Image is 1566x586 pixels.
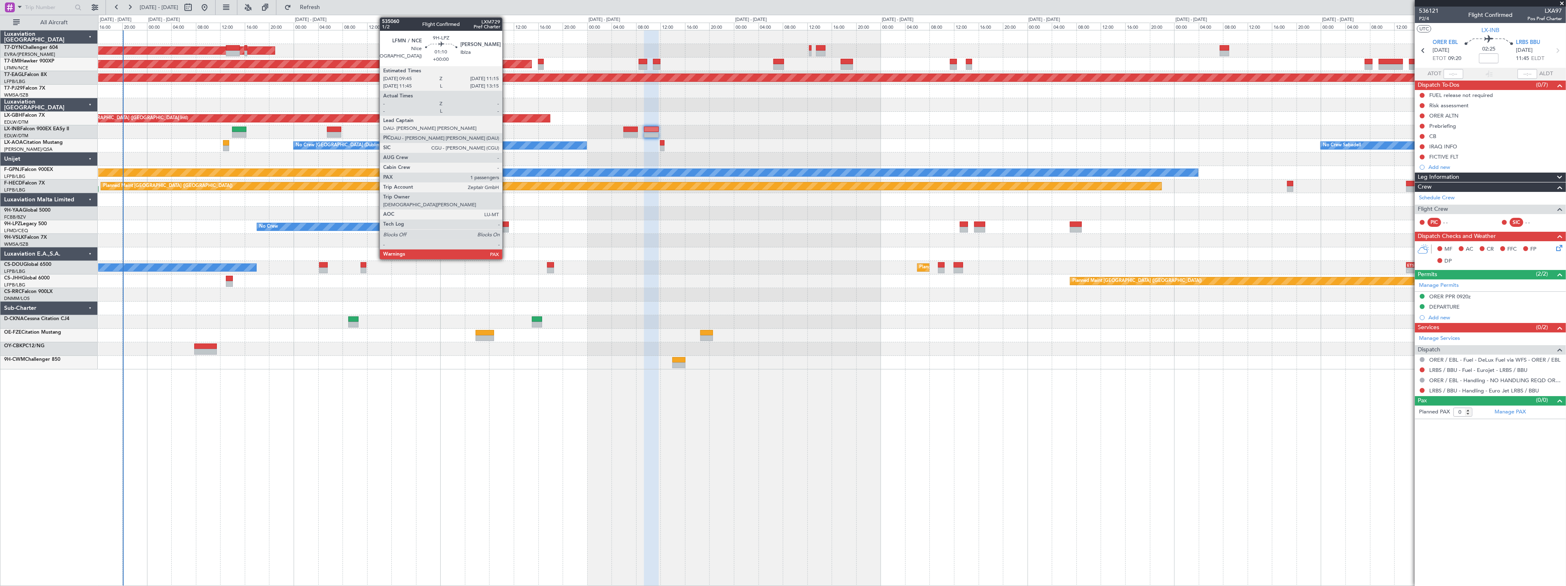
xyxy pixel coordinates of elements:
span: CR [1487,245,1494,254]
a: CS-DOUGlobal 6500 [4,262,51,267]
a: Manage PAX [1495,408,1526,416]
span: [DATE] - [DATE] [140,4,178,11]
div: 08:00 [783,23,807,30]
div: 12:00 [660,23,685,30]
span: CS-JHH [4,276,22,281]
a: EDLW/DTM [4,119,28,125]
a: 9H-CWMChallenger 850 [4,357,60,362]
span: LX-INB [4,127,20,132]
span: [DATE] [1516,46,1533,55]
div: 20:00 [856,23,881,30]
div: 04:00 [1199,23,1223,30]
span: F-GPNJ [4,167,22,172]
div: 16:00 [979,23,1003,30]
div: 08:00 [489,23,514,30]
a: LFPB/LBG [4,282,25,288]
div: 04:00 [905,23,930,30]
div: No Crew [442,166,461,179]
div: 00:00 [1321,23,1345,30]
div: 20:00 [563,23,587,30]
a: LRBS / BBU - Fuel - Eurojet - LRBS / BBU [1429,367,1527,374]
div: [DATE] - [DATE] [589,16,620,23]
a: D-CKNACessna Citation CJ4 [4,316,69,321]
div: 08:00 [196,23,221,30]
div: Planned Maint [GEOGRAPHIC_DATA] ([GEOGRAPHIC_DATA]) [920,261,1049,274]
input: Trip Number [25,1,72,14]
a: LFMN/NCE [4,65,28,71]
a: LX-AOACitation Mustang [4,140,63,145]
a: LX-GBHFalcon 7X [4,113,45,118]
span: Pos Pref Charter [1527,15,1562,22]
span: Leg Information [1418,173,1459,182]
span: 9H-CWM [4,357,25,362]
span: 536121 [1419,7,1439,15]
div: SIC [1510,218,1523,227]
a: [PERSON_NAME]/QSA [4,146,53,152]
div: 08:00 [1370,23,1395,30]
a: F-HECDFalcon 7X [4,181,45,186]
div: [DATE] - [DATE] [295,16,327,23]
div: 12:00 [514,23,538,30]
div: 08:00 [1223,23,1248,30]
div: DEPARTURE [1429,303,1460,310]
a: ORER / EBL - Handling - NO HANDLING REQD ORER/EBL [1429,377,1562,384]
span: Services [1418,323,1439,332]
span: T7-DYN [4,45,23,50]
a: EVRA/[PERSON_NAME] [4,51,55,58]
label: Planned PAX [1419,408,1450,416]
div: CB [1429,133,1436,140]
div: 00:00 [1174,23,1199,30]
div: Risk assessment [1429,102,1469,109]
a: OE-FZECitation Mustang [4,330,61,335]
span: T7-EAGL [4,72,24,77]
span: MF [1444,245,1452,254]
span: LRBS BBU [1516,39,1540,47]
div: 12:00 [954,23,979,30]
span: 9H-YAA [4,208,23,213]
div: Add new [1428,164,1562,171]
a: LFPB/LBG [4,78,25,85]
div: - [1407,268,1426,273]
a: FCBB/BZV [4,214,26,220]
span: ALDT [1539,70,1553,78]
div: 16:00 [245,23,269,30]
div: 12:00 [1394,23,1419,30]
span: CS-DOU [4,262,23,267]
div: 16:00 [832,23,856,30]
span: OE-FZE [4,330,21,335]
div: Planned Maint [GEOGRAPHIC_DATA] ([GEOGRAPHIC_DATA]) [103,180,232,192]
a: Manage Permits [1419,281,1459,290]
div: Planned Maint [GEOGRAPHIC_DATA] ([GEOGRAPHIC_DATA] Intl) [51,112,188,125]
span: T7-PJ29 [4,86,23,91]
span: 02:25 [1482,45,1495,53]
span: LXA97 [1527,7,1562,15]
span: LX-GBH [4,113,22,118]
span: ATOT [1428,70,1442,78]
div: PIC [1428,218,1441,227]
a: OY-CBKPC12/NG [4,344,44,348]
div: 12:00 [1101,23,1125,30]
a: WMSA/SZB [4,241,28,247]
div: No Crew Sabadell [1323,139,1361,152]
span: CS-RRC [4,289,22,294]
div: 12:00 [220,23,245,30]
span: 9H-LPZ [4,221,21,226]
div: 16:00 [538,23,563,30]
a: F-GPNJFalcon 900EX [4,167,53,172]
div: 04:00 [318,23,343,30]
a: Schedule Crew [1419,194,1455,202]
div: 16:00 [1272,23,1297,30]
div: 00:00 [440,23,465,30]
div: 12:00 [367,23,392,30]
div: FUEL release not required [1429,92,1493,99]
div: [DATE] - [DATE] [735,16,767,23]
div: 12:00 [807,23,832,30]
span: DP [1444,257,1452,265]
div: 00:00 [1028,23,1052,30]
a: CS-RRCFalcon 900LX [4,289,53,294]
div: 00:00 [294,23,318,30]
div: 00:00 [147,23,172,30]
button: All Aircraft [9,16,89,29]
a: DNMM/LOS [4,295,30,302]
div: 04:00 [465,23,490,30]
